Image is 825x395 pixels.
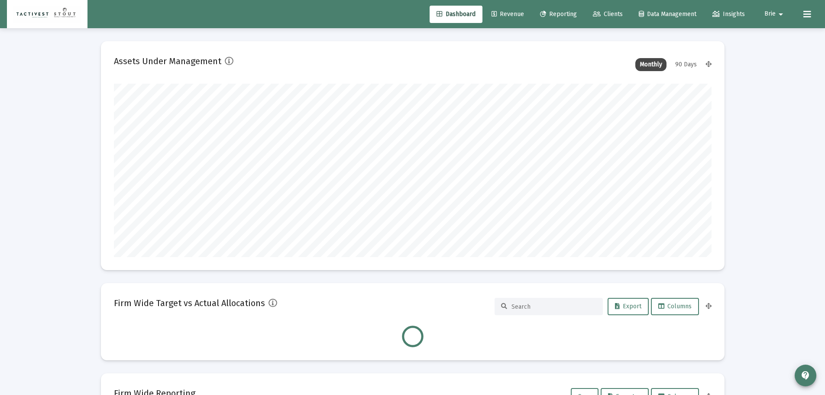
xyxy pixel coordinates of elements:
[754,5,796,23] button: Brie
[635,58,666,71] div: Monthly
[608,298,649,315] button: Export
[658,303,692,310] span: Columns
[540,10,577,18] span: Reporting
[615,303,641,310] span: Export
[764,10,776,18] span: Brie
[437,10,476,18] span: Dashboard
[639,10,696,18] span: Data Management
[593,10,623,18] span: Clients
[485,6,531,23] a: Revenue
[533,6,584,23] a: Reporting
[712,10,745,18] span: Insights
[114,54,221,68] h2: Assets Under Management
[705,6,752,23] a: Insights
[651,298,699,315] button: Columns
[586,6,630,23] a: Clients
[800,370,811,381] mat-icon: contact_support
[13,6,81,23] img: Dashboard
[492,10,524,18] span: Revenue
[430,6,482,23] a: Dashboard
[671,58,701,71] div: 90 Days
[632,6,703,23] a: Data Management
[114,296,265,310] h2: Firm Wide Target vs Actual Allocations
[776,6,786,23] mat-icon: arrow_drop_down
[511,303,596,310] input: Search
